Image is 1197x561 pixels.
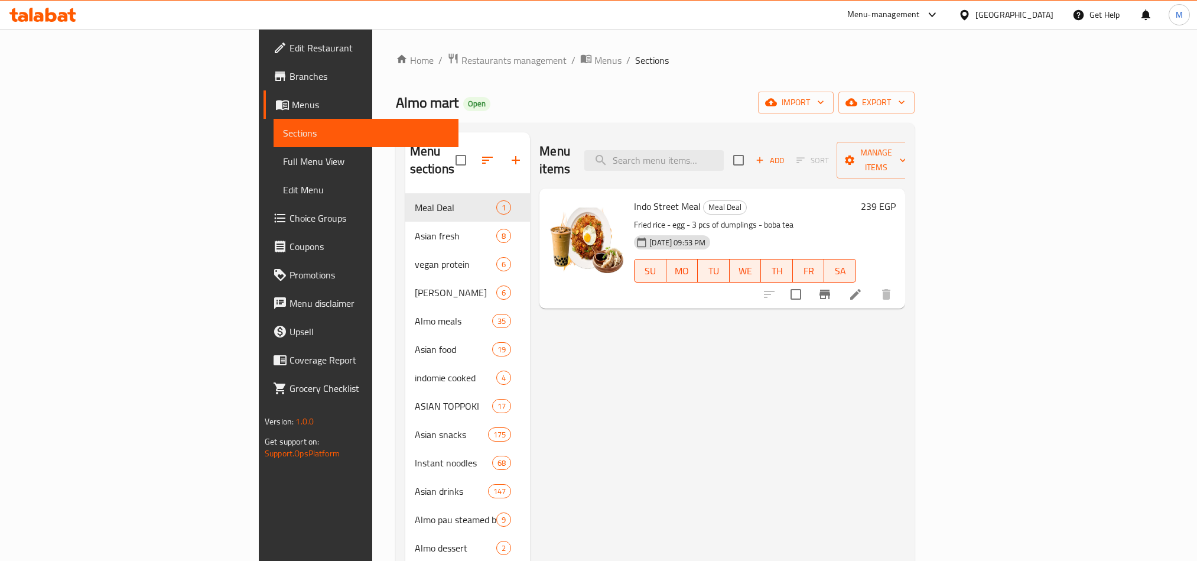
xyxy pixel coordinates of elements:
button: import [758,92,834,114]
span: 9 [497,514,510,526]
button: SA [824,259,856,283]
a: Full Menu View [274,147,458,176]
span: Almo dessert [415,541,496,555]
div: Meal Deal1 [405,193,531,222]
span: Select section [726,148,751,173]
span: Almo meals [415,314,492,328]
div: Open [463,97,490,111]
span: TH [766,262,788,280]
span: Edit Menu [283,183,449,197]
button: FR [793,259,825,283]
div: ASIAN TOPPOKI17 [405,392,531,420]
span: 6 [497,259,510,270]
div: Almo meals35 [405,307,531,335]
a: Upsell [264,317,458,346]
span: M [1176,8,1183,21]
div: items [496,541,511,555]
div: items [496,200,511,215]
span: 68 [493,458,510,469]
div: items [492,342,511,356]
a: Menu disclaimer [264,289,458,317]
a: Edit Menu [274,176,458,204]
div: Meal Deal [703,200,747,215]
div: items [492,314,511,328]
span: 19 [493,344,510,355]
span: SU [639,262,661,280]
span: [PERSON_NAME] [415,286,496,300]
span: Almo pau steamed buns [415,513,496,527]
span: Open [463,99,490,109]
span: Sections [283,126,449,140]
div: [PERSON_NAME]6 [405,278,531,307]
span: Version: [265,414,294,429]
div: Asian food19 [405,335,531,364]
div: items [496,229,511,243]
a: Sections [274,119,458,147]
a: Edit Restaurant [264,34,458,62]
div: Asian snacks175 [405,420,531,449]
h2: Menu items [539,142,570,178]
span: Menus [292,98,449,112]
li: / [571,53,575,67]
span: Sections [635,53,669,67]
button: MO [666,259,698,283]
span: indomie cooked [415,371,496,385]
button: TU [698,259,730,283]
div: Almo pau steamed buns9 [405,505,531,534]
div: items [488,484,511,498]
span: vegan protein [415,257,496,271]
div: Meal Deal [415,200,496,215]
span: Asian drinks [415,484,488,498]
div: items [496,257,511,271]
button: SU [634,259,666,283]
a: Support.OpsPlatform [265,446,340,461]
button: export [838,92,915,114]
a: Branches [264,62,458,90]
a: Menus [580,53,622,68]
span: Coverage Report [290,353,449,367]
span: Full Menu View [283,154,449,168]
input: search [584,150,724,171]
a: Coupons [264,232,458,261]
nav: breadcrumb [396,53,915,68]
span: FR [798,262,820,280]
span: Branches [290,69,449,83]
h6: 239 EGP [861,198,896,215]
span: TU [702,262,725,280]
div: vegan protein6 [405,250,531,278]
button: Add section [502,146,530,174]
span: 175 [489,429,510,440]
a: Restaurants management [447,53,567,68]
div: Instant noodles68 [405,449,531,477]
span: Menu disclaimer [290,296,449,310]
span: ASIAN TOPPOKI [415,399,492,413]
a: Menus [264,90,458,119]
span: Asian snacks [415,427,488,442]
p: Fried rice - egg - 3 pcs of dumplings - boba tea [634,218,856,232]
span: Choice Groups [290,211,449,225]
span: Instant noodles [415,456,492,470]
div: items [492,456,511,470]
a: Edit menu item [848,287,863,301]
a: Grocery Checklist [264,374,458,403]
span: Restaurants management [461,53,567,67]
span: Meal Deal [704,200,746,214]
button: TH [761,259,793,283]
span: SA [829,262,851,280]
span: import [767,95,824,110]
span: Sort sections [473,146,502,174]
div: Menu-management [847,8,920,22]
span: 8 [497,231,510,242]
button: Add [751,151,789,170]
span: Asian food [415,342,492,356]
span: 6 [497,287,510,299]
span: 4 [497,372,510,384]
span: 2 [497,543,510,554]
